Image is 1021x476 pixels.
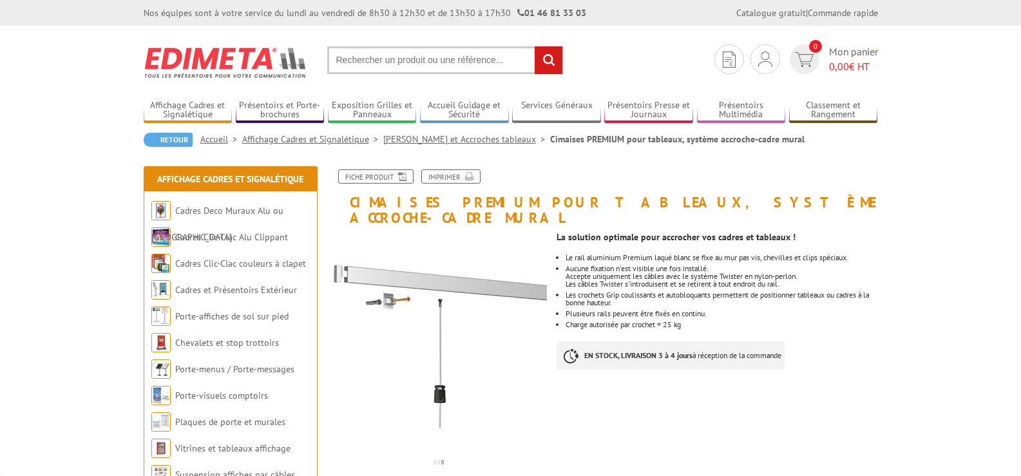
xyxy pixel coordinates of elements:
span: Mon panier [829,44,878,74]
a: Présentoirs Multimédia [697,100,786,121]
span: € HT [829,59,878,74]
a: Affichage Cadres et Signalétique [157,173,303,185]
a: Vitrines et tableaux affichage [175,443,291,454]
img: Porte-affiches de sol sur pied [151,307,171,326]
img: Cadres Deco Muraux Alu ou Bois [151,201,171,220]
a: Imprimer [421,169,481,184]
a: Cadres Clic-Clac Alu Clippant [175,231,288,243]
span: 0 [809,40,822,53]
strong: EN STOCK, LIVRAISON 3 à 4 jours [584,350,692,360]
a: Classement et Rangement [789,100,878,121]
p: Les câbles Twister s'introduisent et se retirent à tout endroit du rail. [566,280,877,288]
a: Porte-affiches de sol sur pied [175,310,289,322]
a: Présentoirs et Porte-brochures [236,100,325,121]
a: Affichage Cadres et Signalétique [242,133,383,145]
input: rechercher [535,46,562,74]
img: Porte-visuels comptoirs [151,386,171,405]
a: devis rapide 0 Mon panier 0,00€ HT [787,44,878,74]
img: devis rapide [758,52,772,67]
a: Affichage Cadres et Signalétique [144,100,233,121]
a: Fiche produit [338,169,414,184]
a: Commande rapide [808,7,878,19]
img: Vitrines et tableaux affichage [151,439,171,458]
span: 0,00 [829,60,849,73]
img: Edimeta [144,39,308,86]
img: Porte-menus / Porte-messages [151,359,171,379]
img: Plaques de porte et murales [151,412,171,432]
a: Cadres Clic-Clac couleurs à clapet [175,258,306,269]
p: Aucune fixation n'est visible une fois installé. [566,265,877,272]
h1: Cimaises PREMIUM pour tableaux, système accroche-cadre mural [321,169,888,225]
a: Cadres Deco Muraux Alu ou [GEOGRAPHIC_DATA] [151,205,283,243]
img: devis rapide [723,52,736,68]
a: Présentoirs Presse et Journaux [604,100,693,121]
img: Cadres Clic-Clac couleurs à clapet [151,254,171,273]
a: Accueil [200,133,242,145]
p: Accepte uniquement les câbles avec le système Twister en nylon-perlon. [566,272,877,280]
a: Accueil Guidage et Sécurité [420,100,509,121]
a: Services Généraux [512,100,601,121]
a: Porte-menus / Porte-messages [175,363,294,375]
a: Porte-visuels comptoirs [175,390,268,401]
img: devis rapide [795,52,814,67]
img: Cadres et Présentoirs Extérieur [151,280,171,300]
li: Charge autorisée par crochet = 25 kg [566,321,877,328]
li: Les crochets Grip coulissants et autobloquants permettent de positionner tableaux ou cadres à la ... [566,291,877,307]
strong: 01 46 81 33 03 [517,7,586,19]
input: Rechercher un produit ou une référence... [327,46,563,74]
a: Chevalets et stop trottoirs [175,337,279,348]
img: cimaises_250020.jpg [330,232,548,449]
a: [PERSON_NAME] et Accroches tableaux [383,133,550,145]
div: | [736,6,878,19]
div: Nos équipes sont à votre service du lundi au vendredi de 8h30 à 12h30 et de 13h30 à 17h30 [144,6,586,19]
p: Le rail aluminium Premium laqué blanc se fixe au mur pas vis, chevilles et clips spéciaux. [566,254,877,262]
a: Cadres et Présentoirs Extérieur [175,284,297,296]
a: Retour [144,133,193,147]
img: Chevalets et stop trottoirs [151,333,171,352]
a: Plaques de porte et murales [175,416,285,428]
strong: La solution optimale pour accrocher vos cadres et tableaux ! [557,231,796,243]
li: Cimaises PREMIUM pour tableaux, système accroche-cadre mural [550,133,805,146]
a: Exposition Grilles et Panneaux [328,100,417,121]
a: Catalogue gratuit [736,7,806,19]
li: Plusieurs rails peuvent être fixés en continu. [566,310,877,318]
p: à réception de la commande [557,341,785,370]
